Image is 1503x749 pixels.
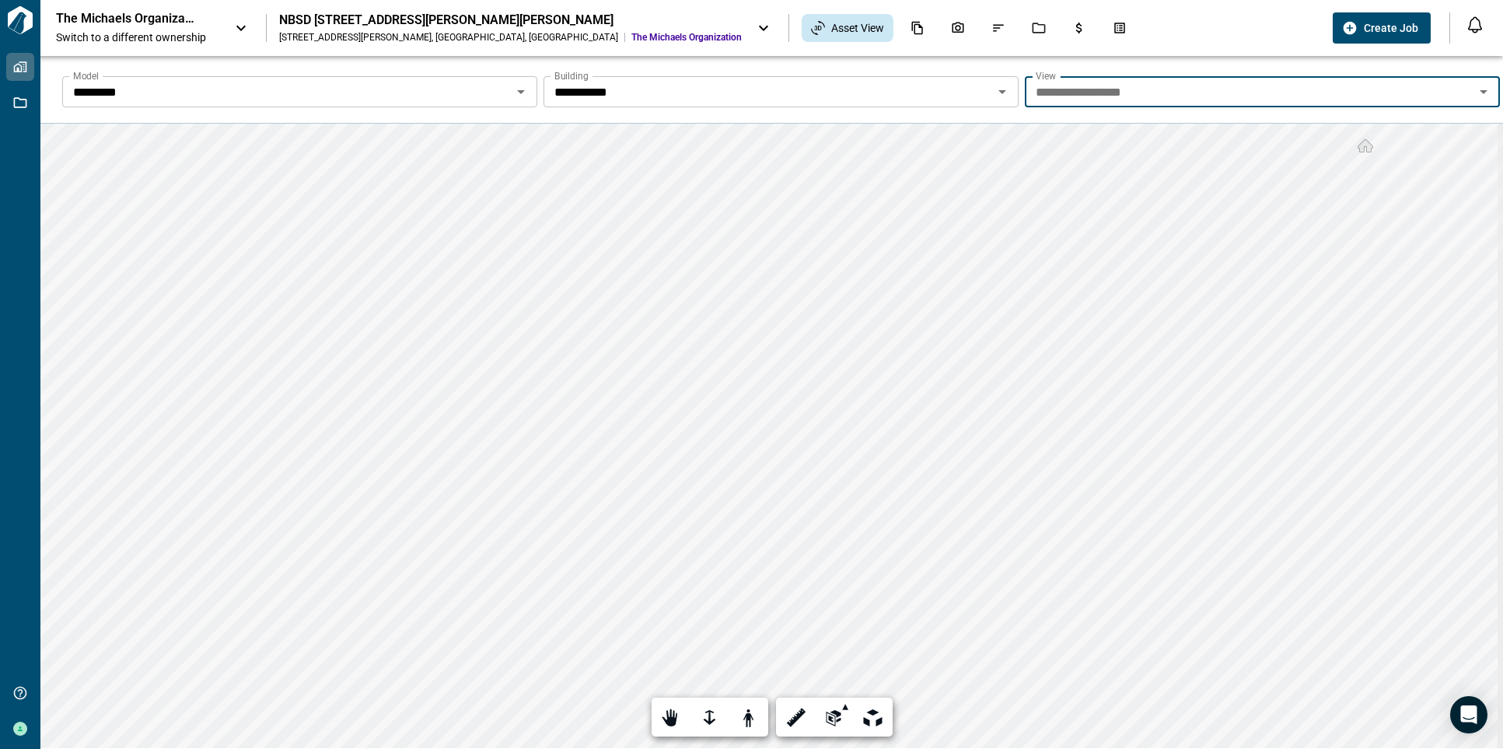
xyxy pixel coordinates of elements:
[279,31,618,44] div: [STREET_ADDRESS][PERSON_NAME] , [GEOGRAPHIC_DATA] , [GEOGRAPHIC_DATA]
[1364,20,1418,36] span: Create Job
[1103,15,1136,41] div: Takeoff Center
[1063,15,1096,41] div: Budgets
[1473,81,1494,103] button: Open
[1036,69,1056,82] label: View
[1022,15,1055,41] div: Jobs
[1463,12,1487,37] button: Open notification feed
[991,81,1013,103] button: Open
[982,15,1015,41] div: Issues & Info
[56,30,219,45] span: Switch to a different ownership
[56,11,196,26] p: The Michaels Organization
[631,31,742,44] span: The Michaels Organization
[510,81,532,103] button: Open
[1333,12,1431,44] button: Create Job
[73,69,99,82] label: Model
[554,69,589,82] label: Building
[1450,696,1487,733] div: Open Intercom Messenger
[901,15,934,41] div: Documents
[279,12,742,28] div: NBSD [STREET_ADDRESS][PERSON_NAME][PERSON_NAME]
[942,15,974,41] div: Photos
[831,20,884,36] span: Asset View
[802,14,893,42] div: Asset View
